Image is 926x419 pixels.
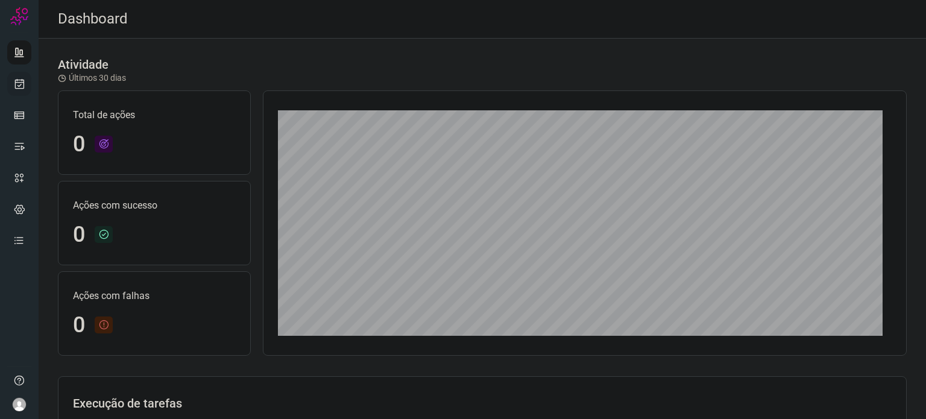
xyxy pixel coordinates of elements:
[73,198,236,213] p: Ações com sucesso
[73,289,236,303] p: Ações com falhas
[73,222,85,248] h1: 0
[10,7,28,25] img: Logo
[73,131,85,157] h1: 0
[58,57,109,72] h3: Atividade
[73,108,236,122] p: Total de ações
[58,72,126,84] p: Últimos 30 dias
[12,397,27,412] img: avatar-user-boy.jpg
[73,396,892,411] h3: Execução de tarefas
[58,10,128,28] h2: Dashboard
[73,312,85,338] h1: 0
